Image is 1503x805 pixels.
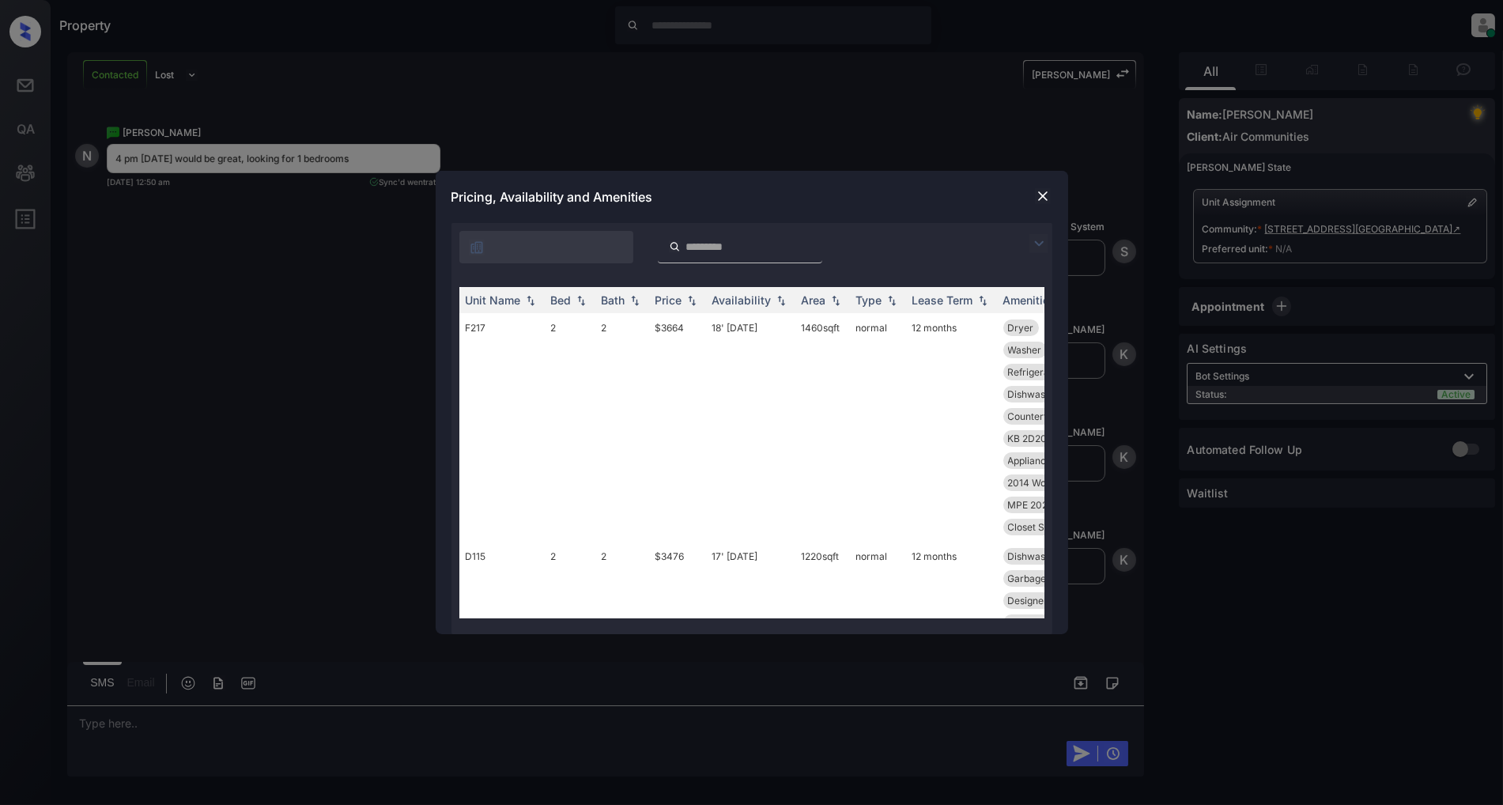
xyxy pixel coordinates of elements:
div: Bed [551,293,572,307]
span: Under Cabinet L... [1008,617,1088,629]
div: Type [856,293,882,307]
td: 18' [DATE] [706,313,795,542]
td: D115 [459,542,545,748]
img: sorting [627,295,643,306]
td: 1460 sqft [795,313,850,542]
td: 2 [545,542,595,748]
td: F217 [459,313,545,542]
span: Closet Second 2... [1008,521,1088,533]
span: Dishwasher [1008,388,1061,400]
img: sorting [828,295,844,306]
img: icon-zuma [1029,234,1048,253]
div: Amenities [1003,293,1056,307]
span: KB 2D20 2007 [1008,433,1074,444]
td: $3476 [649,542,706,748]
img: sorting [773,295,789,306]
td: normal [850,313,906,542]
td: normal [850,542,906,748]
span: Refrigerator Wi... [1008,366,1084,378]
td: 12 months [906,313,997,542]
img: icon-zuma [469,240,485,255]
td: 1220 sqft [795,542,850,748]
img: sorting [684,295,700,306]
img: sorting [884,295,900,306]
span: 2014 Wood Floor... [1008,477,1089,489]
td: 2 [545,313,595,542]
span: Appliances Stai... [1008,455,1084,467]
span: MPE 2025 Landsc... [1008,499,1096,511]
div: Pricing, Availability and Amenities [436,171,1068,223]
span: Dishwasher [1008,550,1061,562]
img: icon-zuma [669,240,681,254]
div: Area [802,293,826,307]
img: sorting [573,295,589,306]
td: 2 [595,313,649,542]
div: Availability [712,293,772,307]
span: Garbage disposa... [1008,573,1090,584]
td: 17' [DATE] [706,542,795,748]
span: Dryer [1008,322,1034,334]
span: Designer Cabine... [1008,595,1089,607]
td: 12 months [906,542,997,748]
img: sorting [975,295,991,306]
div: Lease Term [912,293,973,307]
img: sorting [523,295,538,306]
td: $3664 [649,313,706,542]
div: Price [655,293,682,307]
div: Bath [602,293,625,307]
div: Unit Name [466,293,521,307]
span: Washer [1008,344,1042,356]
span: Countertops Gra... [1008,410,1089,422]
img: close [1035,188,1051,204]
td: 2 [595,542,649,748]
